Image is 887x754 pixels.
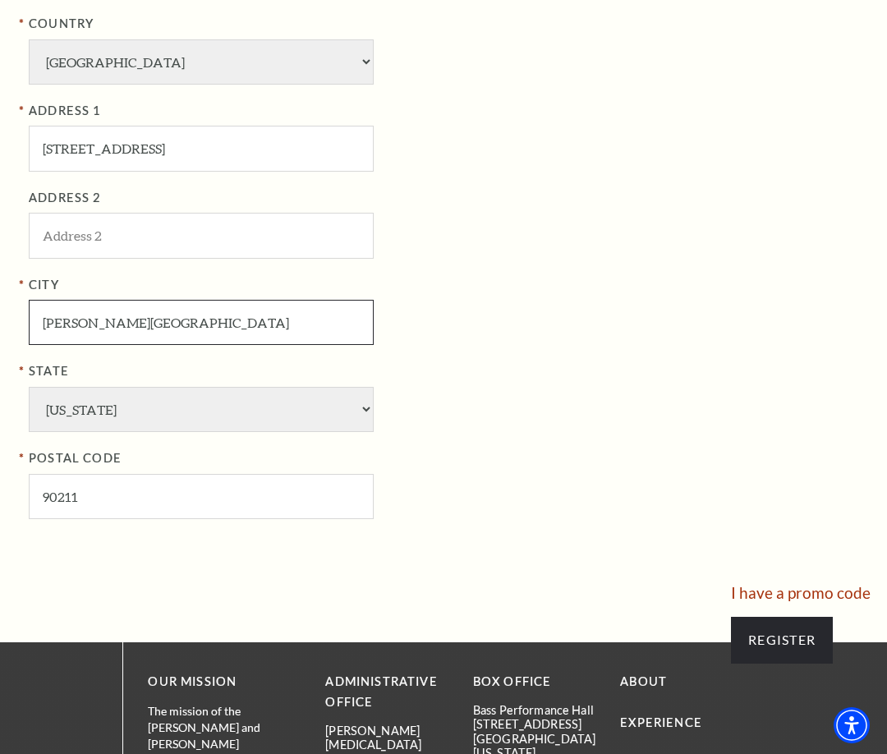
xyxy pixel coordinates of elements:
p: [STREET_ADDRESS] [473,717,595,731]
input: POSTAL CODE [29,474,374,519]
p: OUR MISSION [148,672,268,692]
input: Submit button [731,617,833,663]
p: BOX OFFICE [473,672,595,692]
label: ADDRESS 1 [29,101,563,122]
label: ADDRESS 2 [29,188,563,209]
p: Bass Performance Hall [473,703,595,717]
label: State [29,361,563,382]
div: Accessibility Menu [834,707,870,743]
label: COUNTRY [29,14,563,34]
input: ADDRESS 1 [29,126,374,171]
input: City [29,300,374,345]
label: POSTAL CODE [29,448,563,469]
p: Administrative Office [325,672,448,713]
a: Experience [620,715,702,729]
a: I have a promo code [731,583,871,602]
label: City [29,275,563,296]
input: ADDRESS 2 [29,213,374,258]
a: About [620,674,667,688]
